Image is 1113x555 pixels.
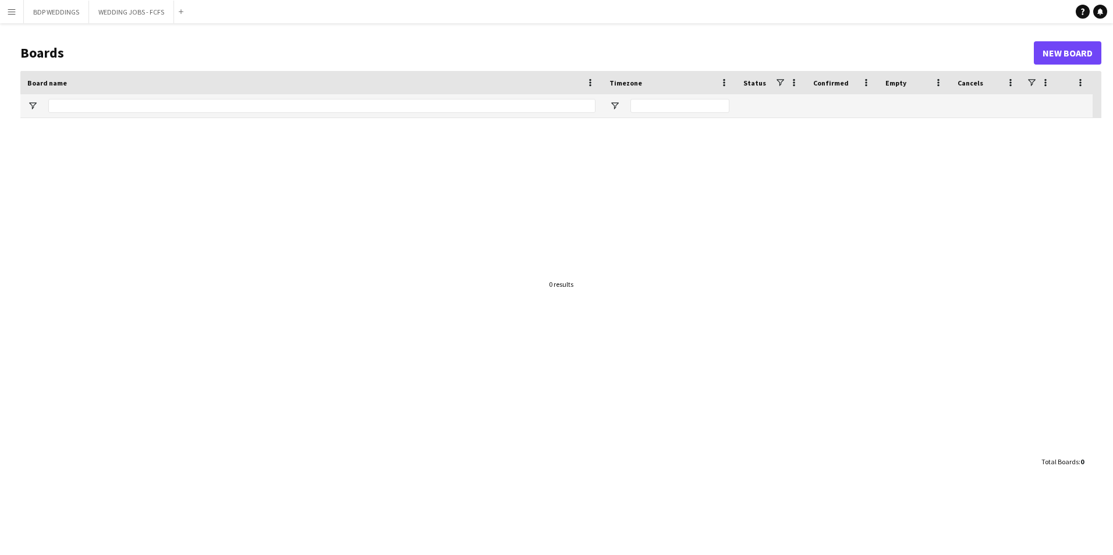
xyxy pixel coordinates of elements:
input: Board name Filter Input [48,99,596,113]
h1: Boards [20,44,1034,62]
div: : [1041,450,1084,473]
button: WEDDING JOBS - FCFS [89,1,174,23]
div: 0 results [549,280,573,289]
button: Open Filter Menu [609,101,620,111]
span: Timezone [609,79,642,87]
span: 0 [1080,457,1084,466]
span: Empty [885,79,906,87]
button: Open Filter Menu [27,101,38,111]
span: Cancels [958,79,983,87]
a: New Board [1034,41,1101,65]
span: Total Boards [1041,457,1079,466]
span: Board name [27,79,67,87]
button: BDP WEDDINGS [24,1,89,23]
span: Confirmed [813,79,849,87]
input: Timezone Filter Input [630,99,729,113]
span: Status [743,79,766,87]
